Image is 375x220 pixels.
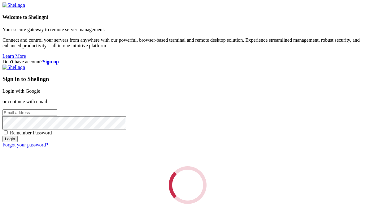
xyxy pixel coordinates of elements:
[2,136,18,142] input: Login
[43,59,59,64] a: Sign up
[2,37,373,49] p: Connect and control your servers from anywhere with our powerful, browser-based terminal and remo...
[2,109,57,116] input: Email address
[2,15,373,20] h4: Welcome to Shellngn!
[2,2,25,8] img: Shellngn
[2,65,25,70] img: Shellngn
[2,142,48,147] a: Forgot your password?
[2,53,26,59] a: Learn More
[169,166,207,204] div: Loading...
[10,130,52,135] span: Remember Password
[2,76,373,82] h3: Sign in to Shellngn
[2,88,40,94] a: Login with Google
[2,59,373,65] div: Don't have account?
[2,27,373,32] p: Your secure gateway to remote server management.
[4,130,8,134] input: Remember Password
[2,99,373,104] p: or continue with email:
